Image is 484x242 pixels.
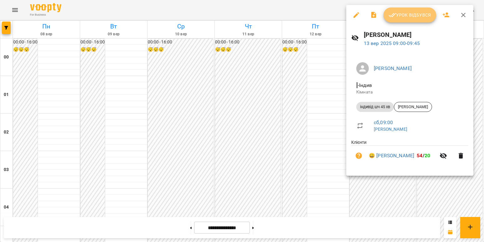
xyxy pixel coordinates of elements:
p: Кімната [356,89,463,95]
a: [PERSON_NAME] [374,127,407,132]
span: - Індив [356,82,373,88]
span: 54 [417,153,422,159]
span: [PERSON_NAME] [394,104,432,110]
b: / [417,153,430,159]
span: індивід шч 45 хв [356,104,394,110]
a: 😀 [PERSON_NAME] [369,152,414,159]
a: [PERSON_NAME] [374,65,412,71]
button: Урок відбувся [384,8,436,23]
a: 13 вер 2025 09:00-09:45 [364,40,420,46]
a: сб , 09:00 [374,119,393,125]
button: Візит ще не сплачено. Додати оплату? [351,148,366,163]
ul: Клієнти [351,139,468,168]
div: [PERSON_NAME] [394,102,432,112]
h6: [PERSON_NAME] [364,30,468,40]
span: Урок відбувся [389,11,431,19]
span: 20 [425,153,430,159]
